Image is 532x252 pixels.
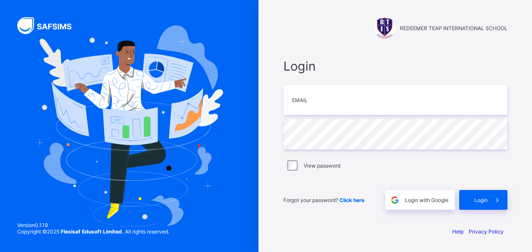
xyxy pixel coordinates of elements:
[17,228,169,235] span: Copyright © 2025 All rights reserved.
[283,59,507,74] span: Login
[304,162,340,169] label: View password
[405,197,448,203] span: Login with Google
[469,228,504,235] a: Privacy Policy
[339,197,364,203] a: Click here
[474,197,488,203] span: Login
[17,17,82,34] img: SAFSIMS Logo
[35,25,223,227] img: Hero Image
[390,195,400,205] img: google.396cfc9801f0270233282035f929180a.svg
[452,228,464,235] a: Help
[283,197,364,203] span: Forgot your password?
[400,25,507,31] span: REDEEMER TEAP INTERNATIONAL SCHOOL
[17,222,169,228] span: Version 0.1.19
[61,228,124,235] strong: Flexisaf Edusoft Limited.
